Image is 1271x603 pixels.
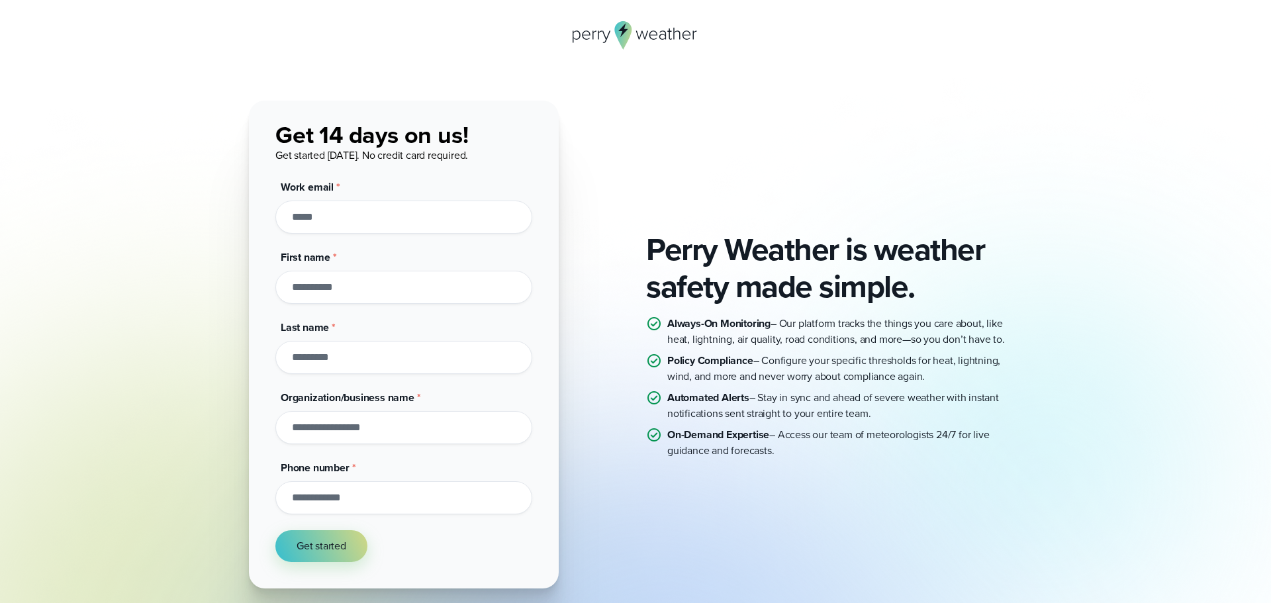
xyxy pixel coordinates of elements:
p: – Stay in sync and ahead of severe weather with instant notifications sent straight to your entir... [667,390,1022,422]
span: Phone number [281,460,350,475]
span: Work email [281,179,334,195]
span: First name [281,250,330,265]
button: Get started [275,530,367,562]
span: Get 14 days on us! [275,117,468,152]
strong: Always-On Monitoring [667,316,771,331]
span: Get started [DATE]. No credit card required. [275,148,468,163]
p: – Configure your specific thresholds for heat, lightning, wind, and more and never worry about co... [667,353,1022,385]
p: – Access our team of meteorologists 24/7 for live guidance and forecasts. [667,427,1022,459]
strong: Policy Compliance [667,353,753,368]
p: – Our platform tracks the things you care about, like heat, lightning, air quality, road conditio... [667,316,1022,348]
span: Get started [297,538,346,554]
strong: On-Demand Expertise [667,427,769,442]
strong: Automated Alerts [667,390,749,405]
span: Organization/business name [281,390,414,405]
span: Last name [281,320,329,335]
h2: Perry Weather is weather safety made simple. [646,231,1022,305]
